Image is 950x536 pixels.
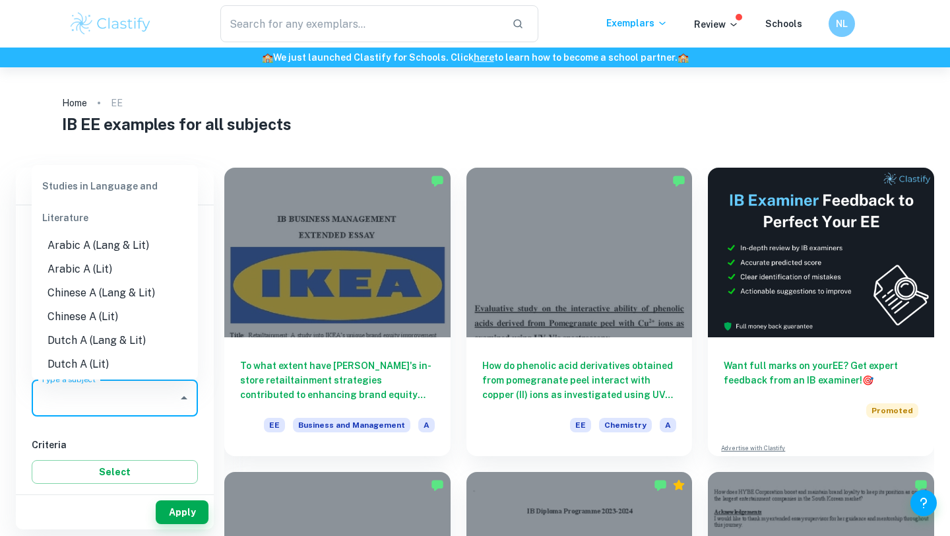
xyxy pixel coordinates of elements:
[264,418,285,432] span: EE
[220,5,501,42] input: Search for any exemplars...
[32,376,198,400] li: English A (Lang & Lit)
[62,94,87,112] a: Home
[721,444,785,453] a: Advertise with Clastify
[431,174,444,187] img: Marked
[111,96,123,110] p: EE
[32,460,198,484] button: Select
[418,418,435,432] span: A
[829,11,855,37] button: NL
[224,168,451,456] a: To what extent have [PERSON_NAME]'s in-store retailtainment strategies contributed to enhancing b...
[240,358,435,402] h6: To what extent have [PERSON_NAME]'s in-store retailtainment strategies contributed to enhancing b...
[835,17,850,31] h6: NL
[599,418,652,432] span: Chemistry
[3,50,947,65] h6: We just launched Clastify for Schools. Click to learn how to become a school partner.
[32,352,198,376] li: Dutch A (Lit)
[474,52,494,63] a: here
[765,18,802,29] a: Schools
[32,281,198,305] li: Chinese A (Lang & Lit)
[156,500,208,524] button: Apply
[32,257,198,281] li: Arabic A (Lit)
[708,168,934,456] a: Want full marks on yourEE? Get expert feedback from an IB examiner!PromotedAdvertise with Clastify
[654,479,667,492] img: Marked
[32,305,198,329] li: Chinese A (Lit)
[672,174,685,187] img: Marked
[694,17,739,32] p: Review
[431,479,444,492] img: Marked
[175,389,193,407] button: Close
[606,16,668,30] p: Exemplars
[466,168,693,456] a: How do phenolic acid derivatives obtained from pomegranate peel interact with copper (II) ions as...
[570,418,591,432] span: EE
[32,438,198,452] h6: Criteria
[708,168,934,337] img: Thumbnail
[910,490,937,516] button: Help and Feedback
[32,329,198,352] li: Dutch A (Lang & Lit)
[62,112,889,136] h1: IB EE examples for all subjects
[32,170,198,234] div: Studies in Language and Literature
[482,358,677,402] h6: How do phenolic acid derivatives obtained from pomegranate peel interact with copper (II) ions as...
[16,168,214,205] h6: Filter exemplars
[262,52,273,63] span: 🏫
[724,358,918,387] h6: Want full marks on your EE ? Get expert feedback from an IB examiner!
[862,375,873,385] span: 🎯
[293,418,410,432] span: Business and Management
[866,403,918,418] span: Promoted
[914,479,928,492] img: Marked
[660,418,676,432] span: A
[672,479,685,492] div: Premium
[678,52,689,63] span: 🏫
[32,234,198,257] li: Arabic A (Lang & Lit)
[69,11,152,37] img: Clastify logo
